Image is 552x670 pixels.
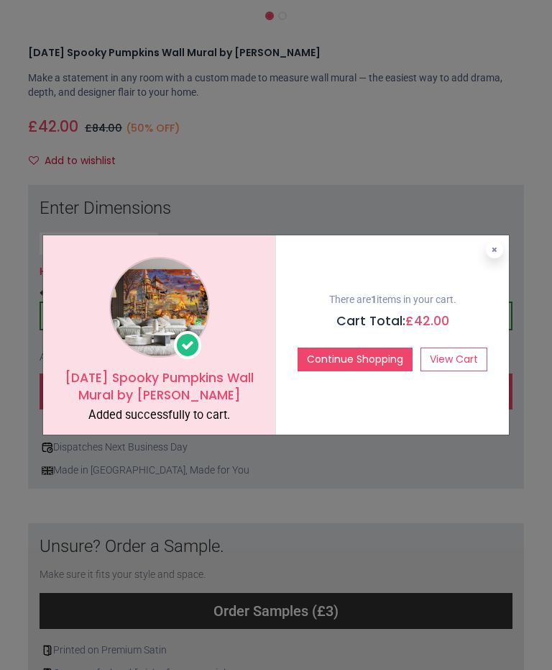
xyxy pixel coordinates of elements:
span: £ [405,312,449,330]
div: Added successfully to cart. [54,407,264,424]
p: There are items in your cart. [287,293,498,307]
span: 42.00 [414,312,449,330]
b: 1 [371,294,377,305]
img: image_1024 [109,257,210,358]
h5: Cart Total: [287,312,498,330]
h5: [DATE] Spooky Pumpkins Wall Mural by [PERSON_NAME] [54,369,264,404]
button: Continue Shopping [298,348,413,372]
a: View Cart [420,348,487,372]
